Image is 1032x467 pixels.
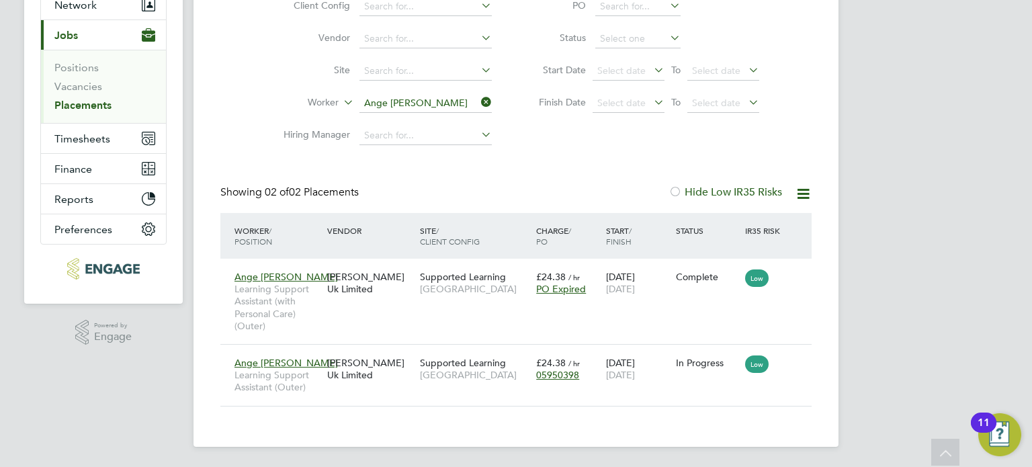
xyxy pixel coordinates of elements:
span: To [667,93,685,111]
div: In Progress [676,357,739,369]
input: Search for... [359,30,492,48]
button: Finance [41,154,166,183]
span: Reports [54,193,93,206]
span: Powered by [94,320,132,331]
input: Select one [595,30,681,48]
span: Supported Learning [420,357,506,369]
a: Go to home page [40,258,167,280]
div: Site [417,218,533,253]
span: £24.38 [536,271,566,283]
a: Vacancies [54,80,102,93]
label: Vendor [273,32,350,44]
img: morganhunt-logo-retina.png [67,258,139,280]
span: Low [745,269,769,287]
div: [DATE] [603,264,673,302]
label: Worker [261,96,339,110]
span: / Client Config [420,225,480,247]
span: 05950398 [536,369,579,381]
span: Select date [692,97,740,109]
a: Powered byEngage [75,320,132,345]
button: Open Resource Center, 11 new notifications [978,413,1021,456]
span: Learning Support Assistant (with Personal Care) (Outer) [234,283,320,332]
label: Hiring Manager [273,128,350,140]
span: Preferences [54,223,112,236]
div: Charge [533,218,603,253]
input: Search for... [359,94,492,113]
button: Jobs [41,20,166,50]
span: Ange [PERSON_NAME] [234,357,338,369]
input: Search for... [359,62,492,81]
div: Start [603,218,673,253]
label: Hide Low IR35 Risks [669,185,782,199]
div: Complete [676,271,739,283]
div: Showing [220,185,361,200]
a: Ange [PERSON_NAME]Learning Support Assistant (Outer)[PERSON_NAME] Uk LimitedSupported Learning[GE... [231,349,812,361]
span: / Position [234,225,272,247]
button: Preferences [41,214,166,244]
span: [GEOGRAPHIC_DATA] [420,369,529,381]
span: Select date [692,65,740,77]
div: [PERSON_NAME] Uk Limited [324,350,417,388]
label: Finish Date [525,96,586,108]
span: To [667,61,685,79]
div: Jobs [41,50,166,123]
div: IR35 Risk [742,218,788,243]
span: 02 Placements [265,185,359,199]
label: Start Date [525,64,586,76]
div: Status [673,218,742,243]
span: Timesheets [54,132,110,145]
span: £24.38 [536,357,566,369]
span: Finance [54,163,92,175]
a: Ange [PERSON_NAME]Learning Support Assistant (with Personal Care) (Outer)[PERSON_NAME] Uk Limited... [231,263,812,275]
span: Learning Support Assistant (Outer) [234,369,320,393]
button: Timesheets [41,124,166,153]
label: Status [525,32,586,44]
span: [DATE] [606,283,635,295]
span: / PO [536,225,571,247]
span: Select date [597,65,646,77]
div: [DATE] [603,350,673,388]
div: Worker [231,218,324,253]
span: Engage [94,331,132,343]
span: [DATE] [606,369,635,381]
a: Positions [54,61,99,74]
span: Jobs [54,29,78,42]
a: Placements [54,99,112,112]
div: [PERSON_NAME] Uk Limited [324,264,417,302]
span: / hr [568,272,580,282]
span: Low [745,355,769,373]
span: [GEOGRAPHIC_DATA] [420,283,529,295]
span: Select date [597,97,646,109]
span: 02 of [265,185,289,199]
div: Vendor [324,218,417,243]
label: Site [273,64,350,76]
span: / hr [568,358,580,368]
input: Search for... [359,126,492,145]
button: Reports [41,184,166,214]
div: 11 [978,423,990,440]
span: Ange [PERSON_NAME] [234,271,338,283]
span: PO Expired [536,283,586,295]
span: Supported Learning [420,271,506,283]
span: / Finish [606,225,632,247]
